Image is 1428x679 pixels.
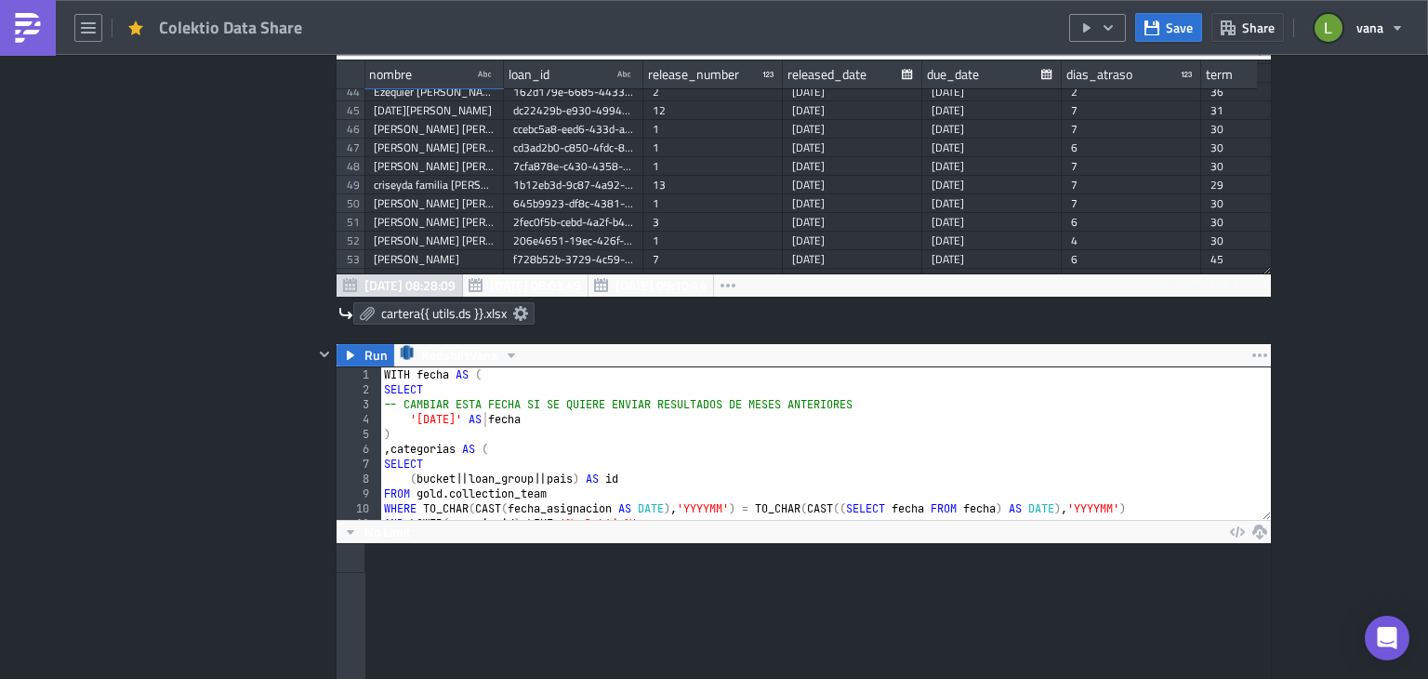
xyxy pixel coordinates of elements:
div: 2fec0f5b-cebd-4a2f-b42d-0b2c031aeb1f [513,213,634,232]
span: Share [1242,18,1275,37]
div: [DATE] [932,232,1052,250]
div: 206e4651-19ec-426f-b2f0-2cb2f2134f7f [513,232,634,250]
div: [DATE] [932,269,1052,287]
div: [DATE] [932,83,1052,101]
div: dc22429b-e930-4994-876e-fe5b160cc256 [513,101,634,120]
div: 36 [1210,83,1331,101]
div: 1b12eb3d-9c87-4a92-9b2f-85bd9b798d8f [513,176,634,194]
div: 2938 rows in 13.22s [1151,274,1266,297]
div: 61 [1210,269,1331,287]
div: [DATE] [932,213,1052,232]
div: 6 [1071,139,1192,157]
div: 7 [1071,176,1192,194]
span: [DATE] 09:10:44 [615,275,707,295]
div: 1 [653,120,773,139]
div: 6 [1071,250,1192,269]
div: 1 [653,269,773,287]
div: 30 [1210,120,1331,139]
div: 645b9923-df8c-4381-a258-10c1bce390e5 [513,194,634,213]
div: 1 [653,157,773,176]
div: [DATE] [932,157,1052,176]
div: [PERSON_NAME] Del [PERSON_NAME] [PERSON_NAME] [374,269,495,287]
div: [DATE] [792,157,913,176]
div: [PERSON_NAME] [PERSON_NAME] [374,213,495,232]
div: Ezequier [PERSON_NAME] De La [PERSON_NAME] [374,83,495,101]
div: 2 [653,83,773,101]
div: [DATE] [792,213,913,232]
div: term [1206,60,1233,88]
div: loan_id [509,60,549,88]
div: 5 [337,427,381,442]
div: dias_atraso [1066,60,1132,88]
div: e882e173-3a10-41ef-a47a-5210e7594773 [513,269,634,287]
div: criseyda familia [PERSON_NAME] [374,176,495,194]
div: 30 [1210,157,1331,176]
span: Colektio Data Share [159,17,304,38]
span: Save [1166,18,1193,37]
div: [DATE] [792,176,913,194]
div: [DATE] [792,232,913,250]
div: 7 [337,457,381,472]
div: f728b52b-3729-4c59-bcff-8df2565df2fb [513,250,634,269]
span: cartera{{ utils.ds }}.xlsx [381,305,507,322]
div: 1 [653,139,773,157]
div: 7 [1071,194,1192,213]
div: 6 [337,442,381,457]
div: [DATE][PERSON_NAME] [374,101,495,120]
div: Open Intercom Messenger [1365,616,1409,660]
div: [DATE] [932,120,1052,139]
img: PushMetrics [13,13,43,43]
div: 12 [653,101,773,120]
div: 1 [337,367,381,382]
body: Rich Text Area. Press ALT-0 for help. [7,7,888,22]
div: due_date [927,60,979,88]
div: [PERSON_NAME] [PERSON_NAME] [374,157,495,176]
div: 1 [653,232,773,250]
div: 30 [1210,194,1331,213]
div: 4 [337,412,381,427]
div: 7 [653,250,773,269]
div: 11 [337,516,381,531]
div: [DATE] [932,250,1052,269]
div: ccebc5a8-eed6-433d-ac1b-5f1d3b1e5aec [513,120,634,139]
div: [DATE] [792,101,913,120]
div: 30 [1210,139,1331,157]
div: 4 [1071,232,1192,250]
div: 30 [1210,213,1331,232]
div: 31 [1210,101,1331,120]
div: [DATE] [792,269,913,287]
div: release_number [648,60,739,88]
img: Avatar [1313,12,1344,44]
button: Save [1135,13,1202,42]
div: [PERSON_NAME] [PERSON_NAME] [374,232,495,250]
button: [DATE] 08:03:49 [462,274,588,297]
button: [DATE] 08:28:09 [337,274,463,297]
div: [DATE] [792,83,913,101]
div: 45 [1210,250,1331,269]
div: 3 [653,213,773,232]
div: 30 [1210,232,1331,250]
button: [DATE] 09:10:44 [588,274,714,297]
div: [PERSON_NAME] [PERSON_NAME] [PERSON_NAME] [374,194,495,213]
div: [DATE] [932,139,1052,157]
span: No Limit [364,522,411,541]
div: 29 [1210,176,1331,194]
div: 10 [337,501,381,516]
span: Run [364,344,388,366]
div: [DATE] [792,120,913,139]
div: 7cfa878e-c430-4358-96df-6c1e33be6c9f [513,157,634,176]
div: 6 [1071,213,1192,232]
div: [PERSON_NAME] [PERSON_NAME] [PERSON_NAME] [374,139,495,157]
p: ✅ Se envio el archivo de recuperacin y de cartera a [7,7,888,22]
div: 8 [337,472,381,486]
div: 7 [1071,101,1192,120]
button: Hide content [313,343,336,366]
div: [DATE] [932,101,1052,120]
div: 2 [1071,83,1192,101]
div: 7 [1071,157,1192,176]
div: [DATE] [792,139,913,157]
button: Share [1211,13,1284,42]
div: [DATE] [932,194,1052,213]
div: 2 [1071,269,1192,287]
div: [PERSON_NAME] [PERSON_NAME] [PERSON_NAME] [374,120,495,139]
